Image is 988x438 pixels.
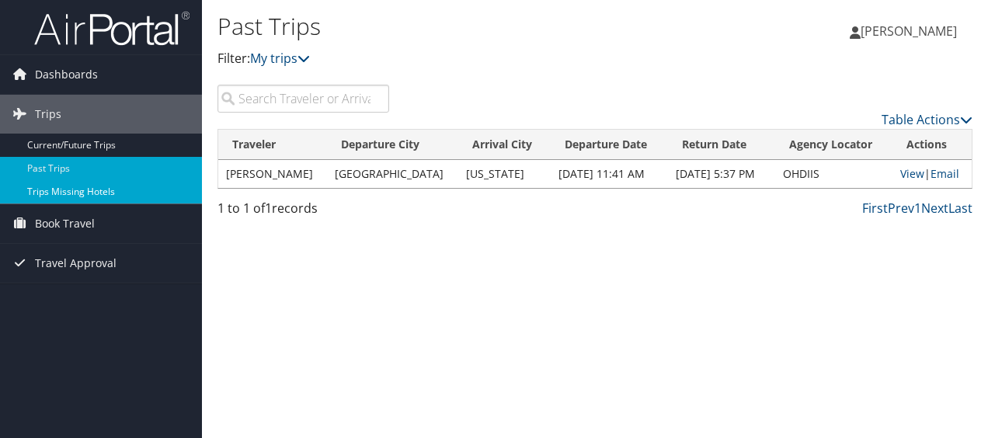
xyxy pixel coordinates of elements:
[892,160,972,188] td: |
[327,160,458,188] td: [GEOGRAPHIC_DATA]
[35,55,98,94] span: Dashboards
[218,130,327,160] th: Traveler: activate to sort column ascending
[551,160,667,188] td: [DATE] 11:41 AM
[882,111,972,128] a: Table Actions
[900,166,924,181] a: View
[888,200,914,217] a: Prev
[217,85,389,113] input: Search Traveler or Arrival City
[861,23,957,40] span: [PERSON_NAME]
[668,130,776,160] th: Return Date: activate to sort column ascending
[921,200,948,217] a: Next
[551,130,667,160] th: Departure Date: activate to sort column ascending
[775,130,892,160] th: Agency Locator: activate to sort column ascending
[892,130,972,160] th: Actions
[35,204,95,243] span: Book Travel
[35,95,61,134] span: Trips
[668,160,776,188] td: [DATE] 5:37 PM
[458,160,551,188] td: [US_STATE]
[217,199,389,225] div: 1 to 1 of records
[217,10,721,43] h1: Past Trips
[217,49,721,69] p: Filter:
[775,160,892,188] td: OHDIIS
[34,10,190,47] img: airportal-logo.png
[914,200,921,217] a: 1
[850,8,972,54] a: [PERSON_NAME]
[218,160,327,188] td: [PERSON_NAME]
[265,200,272,217] span: 1
[250,50,310,67] a: My trips
[327,130,458,160] th: Departure City: activate to sort column ascending
[458,130,551,160] th: Arrival City: activate to sort column ascending
[35,244,117,283] span: Travel Approval
[931,166,959,181] a: Email
[862,200,888,217] a: First
[948,200,972,217] a: Last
